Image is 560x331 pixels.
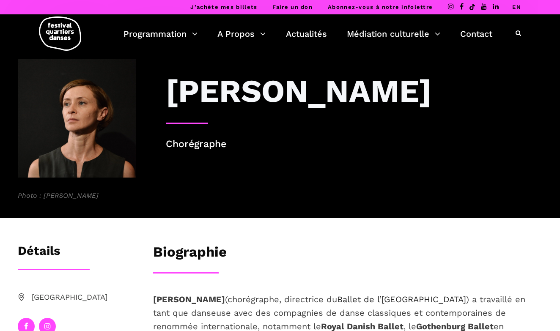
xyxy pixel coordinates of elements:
h3: Biographie [153,243,227,265]
a: EN [512,4,521,10]
a: A Propos [217,27,266,41]
h3: [PERSON_NAME] [166,72,431,110]
a: Actualités [286,27,327,41]
h3: Détails [18,243,60,265]
span: Photo : [PERSON_NAME] [18,190,136,201]
a: Abonnez-vous à notre infolettre [328,4,433,10]
a: Ballet de l’[GEOGRAPHIC_DATA] [337,294,466,304]
a: Faire un don [272,4,313,10]
p: Chorégraphe [166,137,542,152]
span: [GEOGRAPHIC_DATA] [32,291,136,304]
strong: [PERSON_NAME] [153,294,225,304]
a: Contact [460,27,492,41]
a: Médiation culturelle [347,27,440,41]
img: logo-fqd-med [39,16,81,51]
a: Programmation [124,27,198,41]
img: Processed with VSCO with al3 preset [18,59,136,178]
a: J’achète mes billets [190,4,257,10]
